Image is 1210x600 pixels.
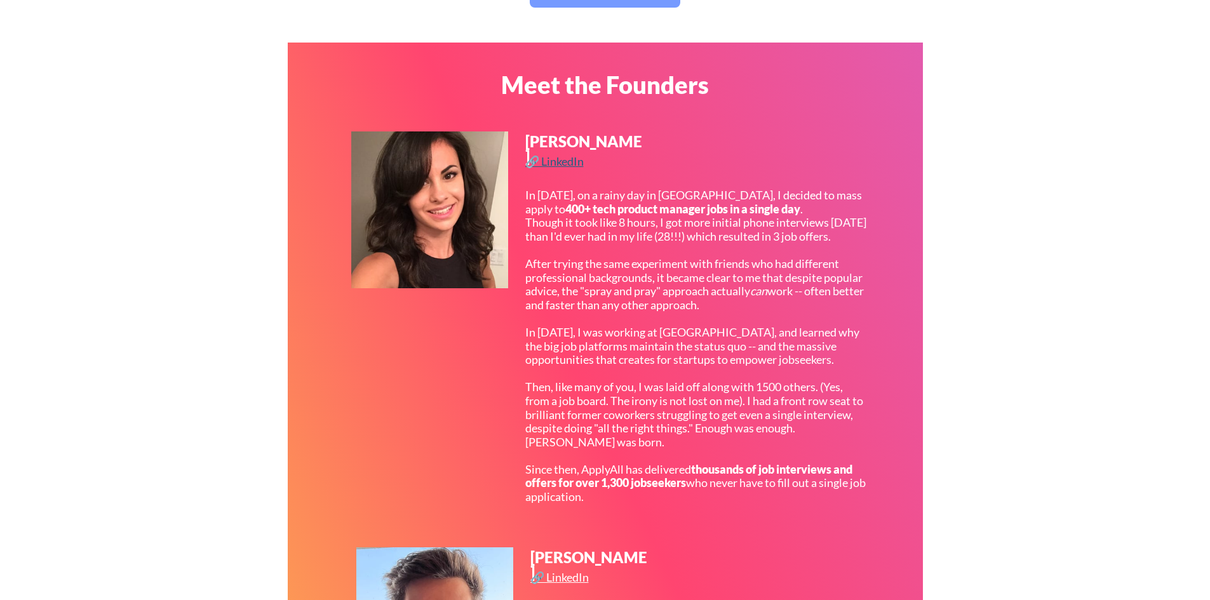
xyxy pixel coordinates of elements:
[442,72,768,97] div: Meet the Founders
[750,284,767,298] em: can
[525,156,587,167] div: 🔗 LinkedIn
[525,462,854,490] strong: thousands of job interviews and offers for over 1,300 jobseekers
[525,134,643,164] div: [PERSON_NAME]
[525,189,866,504] div: In [DATE], on a rainy day in [GEOGRAPHIC_DATA], I decided to mass apply to . Though it took like ...
[530,571,592,587] a: 🔗 LinkedIn
[530,550,649,580] div: [PERSON_NAME]
[530,571,592,583] div: 🔗 LinkedIn
[525,156,587,171] a: 🔗 LinkedIn
[565,202,800,216] strong: 400+ tech product manager jobs in a single day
